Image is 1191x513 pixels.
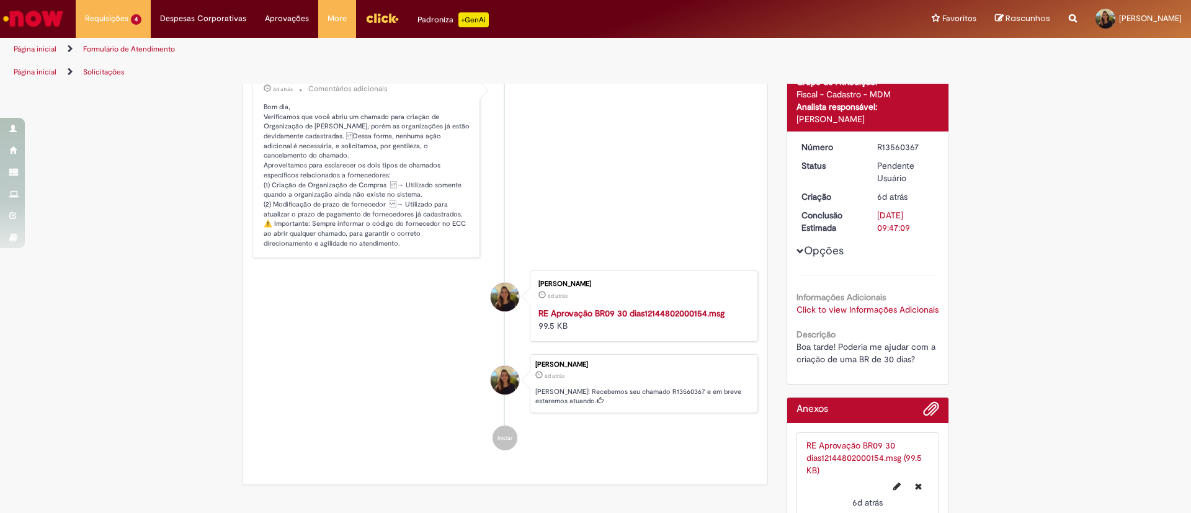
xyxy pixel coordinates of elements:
img: click_logo_yellow_360x200.png [365,9,399,27]
span: Despesas Corporativas [160,12,246,25]
div: Pendente Usuário [877,159,935,184]
span: Aprovações [265,12,309,25]
ul: Histórico de tíquete [252,52,758,463]
div: [PERSON_NAME] [538,280,745,288]
span: Boa tarde! Poderia me ajudar com a criação de uma BR de 30 dias? [796,341,938,365]
span: Rascunhos [1006,12,1050,24]
span: 6d atrás [877,191,908,202]
span: More [328,12,347,25]
button: Adicionar anexos [923,401,939,423]
span: 6d atrás [548,292,568,300]
a: Click to view Informações Adicionais [796,304,939,315]
a: Página inicial [14,67,56,77]
time: 23/09/2025 16:47:05 [877,191,908,202]
dt: Número [792,141,868,153]
span: 4d atrás [273,86,293,93]
div: Lara Moccio Breim Solera [491,366,519,395]
div: 23/09/2025 16:47:05 [877,190,935,203]
p: +GenAi [458,12,489,27]
dt: Status [792,159,868,172]
b: Informações Adicionais [796,292,886,303]
dt: Conclusão Estimada [792,209,868,234]
button: Excluir RE Aprovação BR09 30 dias12144802000154.msg [908,476,929,496]
p: Bom dia, Verificamos que você abriu um chamado para criação de Organização de [PERSON_NAME], poré... [264,102,470,249]
div: [PERSON_NAME] [535,361,751,368]
img: ServiceNow [1,6,65,31]
ul: Trilhas de página [9,38,785,61]
div: R13560367 [877,141,935,153]
time: 26/09/2025 07:54:59 [273,86,293,93]
span: 4 [131,14,141,25]
span: Favoritos [942,12,976,25]
div: Analista responsável: [796,100,940,113]
time: 23/09/2025 16:47:05 [545,372,564,380]
time: 23/09/2025 16:47:04 [852,497,883,508]
div: Fiscal - Cadastro - MDM [796,88,940,100]
li: Lara Moccio Breim Solera [252,354,758,414]
a: RE Aprovação BR09 30 dias12144802000154.msg [538,308,725,319]
span: [PERSON_NAME] [1119,13,1182,24]
h2: Anexos [796,404,828,415]
small: Comentários adicionais [308,84,388,94]
b: Descrição [796,329,836,340]
time: 23/09/2025 16:47:04 [548,292,568,300]
dt: Criação [792,190,868,203]
p: [PERSON_NAME]! Recebemos seu chamado R13560367 e em breve estaremos atuando. [535,387,751,406]
a: Formulário de Atendimento [83,44,175,54]
a: Rascunhos [995,13,1050,25]
ul: Trilhas de página [9,61,785,84]
div: Lara Moccio Breim Solera [491,283,519,311]
a: Página inicial [14,44,56,54]
button: Editar nome de arquivo RE Aprovação BR09 30 dias12144802000154.msg [886,476,908,496]
div: [DATE] 09:47:09 [877,209,935,234]
div: [PERSON_NAME] [796,113,940,125]
a: RE Aprovação BR09 30 dias12144802000154.msg (99.5 KB) [806,440,922,476]
span: 6d atrás [545,372,564,380]
div: Padroniza [417,12,489,27]
a: Solicitações [83,67,125,77]
span: 6d atrás [852,497,883,508]
span: Requisições [85,12,128,25]
div: 99.5 KB [538,307,745,332]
